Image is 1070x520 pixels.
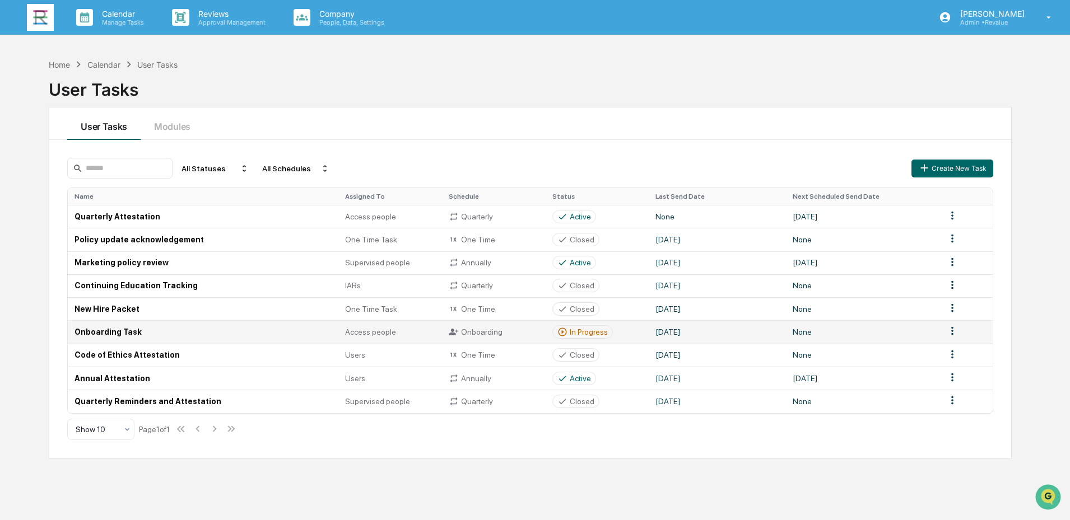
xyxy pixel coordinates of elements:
button: User Tasks [67,107,141,140]
td: [DATE] [649,228,785,251]
td: Quarterly Reminders and Attestation [68,390,338,413]
span: [DATE] [99,152,122,161]
td: [DATE] [786,251,939,274]
p: People, Data, Settings [310,18,390,26]
div: Closed [570,235,594,244]
span: Preclearance [22,199,72,210]
td: [DATE] [649,320,785,343]
button: Modules [141,107,204,140]
td: Onboarding Task [68,320,338,343]
p: [PERSON_NAME] [951,9,1030,18]
div: One Time [449,304,539,314]
td: None [786,274,939,297]
div: 🔎 [11,221,20,230]
img: logo [27,4,54,31]
div: Active [570,258,591,267]
img: 8933085812038_c878075ebb4cc5468115_72.jpg [24,86,44,106]
td: [DATE] [786,205,939,228]
td: [DATE] [649,274,785,297]
div: User Tasks [49,71,1012,100]
th: Name [68,188,338,205]
div: Home [49,60,70,69]
span: One Time Task [345,235,397,244]
span: Access people [345,327,396,336]
div: Annually [449,257,539,268]
td: None [786,297,939,320]
td: [DATE] [649,367,785,390]
div: 🖐️ [11,200,20,209]
span: IARs [345,281,361,290]
td: Code of Ethics Attestation [68,344,338,367]
iframe: Open customer support [1034,483,1064,513]
div: One Time [449,235,539,245]
span: Users [345,374,365,383]
td: Annual Attestation [68,367,338,390]
a: 🖐️Preclearance [7,194,77,214]
div: User Tasks [137,60,178,69]
td: None [649,205,785,228]
p: Admin • Revalue [951,18,1030,26]
div: Closed [570,281,594,290]
div: 🗄️ [81,200,90,209]
span: Access people [345,212,396,221]
th: Next Scheduled Send Date [786,188,939,205]
img: 1746055101610-c473b297-6a78-478c-a979-82029cc54cd1 [11,86,31,106]
button: Start new chat [190,89,204,102]
div: Quarterly [449,212,539,222]
th: Schedule [442,188,546,205]
span: Data Lookup [22,220,71,231]
td: [DATE] [786,367,939,390]
td: None [786,390,939,413]
td: Quarterly Attestation [68,205,338,228]
img: 1746055101610-c473b297-6a78-478c-a979-82029cc54cd1 [22,153,31,162]
td: [DATE] [649,251,785,274]
td: None [786,228,939,251]
span: Supervised people [345,397,410,406]
div: Past conversations [11,124,75,133]
div: One Time [449,350,539,360]
div: Closed [570,350,594,359]
span: Pylon [111,247,136,256]
a: 🔎Data Lookup [7,216,75,236]
span: One Time Task [345,304,397,313]
span: • [93,152,97,161]
div: Quarterly [449,280,539,291]
span: Supervised people [345,258,410,267]
div: Active [570,212,591,221]
td: [DATE] [649,297,785,320]
div: All Statuses [177,160,253,177]
div: Quarterly [449,396,539,406]
div: Closed [570,304,594,313]
div: Page 1 of 1 [139,425,170,434]
td: New Hire Packet [68,297,338,320]
td: Policy update acknowledgement [68,228,338,251]
td: Continuing Education Tracking [68,274,338,297]
td: None [786,320,939,343]
p: Company [310,9,390,18]
td: [DATE] [649,344,785,367]
div: Active [570,374,591,383]
div: Annually [449,373,539,383]
div: Calendar [87,60,120,69]
p: Approval Management [189,18,271,26]
button: See all [174,122,204,135]
span: [PERSON_NAME] [35,152,91,161]
a: 🗄️Attestations [77,194,143,214]
a: Powered byPylon [79,247,136,256]
div: We're offline, we'll be back soon [50,97,159,106]
div: Onboarding [449,327,539,337]
button: Create New Task [911,160,993,177]
td: None [786,344,939,367]
td: [DATE] [649,390,785,413]
p: How can we help? [11,24,204,41]
div: Start new chat [50,86,184,97]
input: Clear [29,51,185,63]
span: Users [345,350,365,359]
img: Jack Rasmussen [11,142,29,160]
th: Assigned To [338,188,442,205]
td: Marketing policy review [68,251,338,274]
div: In Progress [570,327,608,336]
span: Attestations [92,199,139,210]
